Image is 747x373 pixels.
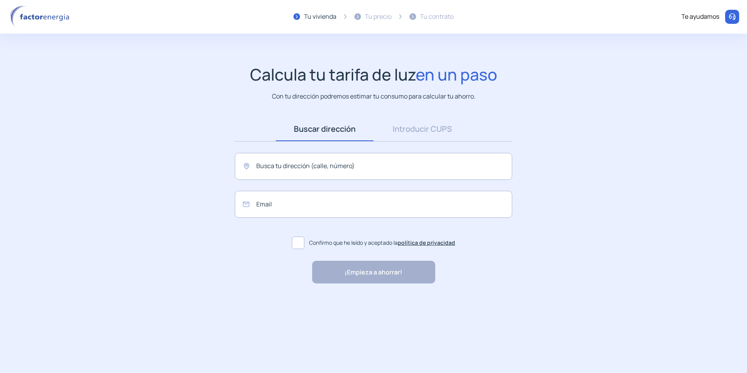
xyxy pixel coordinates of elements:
p: Con tu dirección podremos estimar tu consumo para calcular tu ahorro. [272,91,475,101]
img: llamar [728,13,736,21]
span: en un paso [416,63,497,85]
span: Confirmo que he leído y aceptado la [309,239,455,247]
img: logo factor [8,5,74,28]
div: Tu contrato [420,12,454,22]
a: Buscar dirección [276,117,373,141]
a: Introducir CUPS [373,117,471,141]
div: Tu precio [365,12,391,22]
h1: Calcula tu tarifa de luz [250,65,497,84]
a: política de privacidad [398,239,455,246]
div: Tu vivienda [304,12,336,22]
div: Te ayudamos [681,12,719,22]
